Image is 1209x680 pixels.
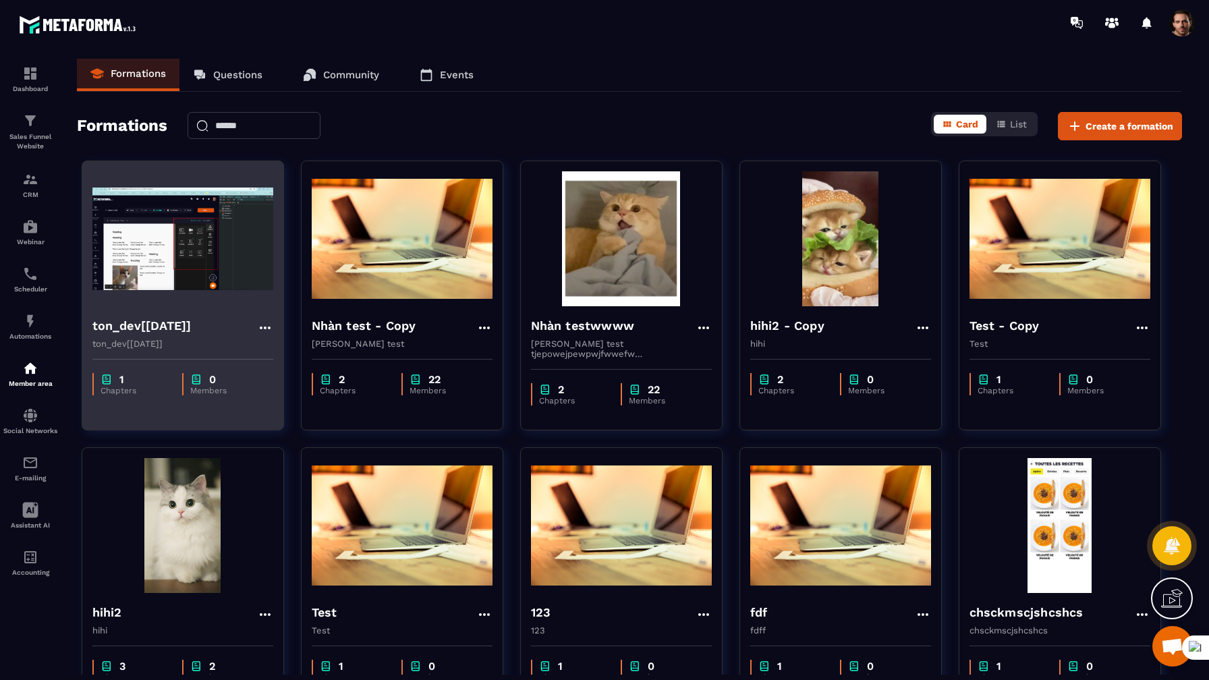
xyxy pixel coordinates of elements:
[410,660,422,673] img: chapter
[3,161,57,208] a: formationformationCRM
[101,373,113,386] img: chapter
[1086,660,1093,673] p: 0
[3,569,57,576] p: Accounting
[77,59,179,91] a: Formations
[848,373,860,386] img: chapter
[558,383,564,396] p: 2
[959,161,1178,447] a: formation-backgroundTest - CopyTestchapter1Chapterschapter0Members
[1086,119,1173,133] span: Create a formation
[978,660,990,673] img: chapter
[3,397,57,445] a: social-networksocial-networkSocial Networks
[531,339,712,359] p: [PERSON_NAME] test tjepowejpewpwjfwwefw eefffefweưefewfwefewfewfwefwf
[531,458,712,593] img: formation-background
[119,660,125,673] p: 3
[301,161,520,447] a: formation-backgroundNhàn test - Copy[PERSON_NAME] testchapter2Chapterschapter22Members
[179,59,276,91] a: Questions
[213,69,262,81] p: Questions
[3,474,57,482] p: E-mailing
[406,59,487,91] a: Events
[22,313,38,329] img: automations
[3,256,57,303] a: schedulerschedulerScheduler
[750,603,768,622] h4: fdf
[3,285,57,293] p: Scheduler
[22,549,38,565] img: accountant
[1067,660,1079,673] img: chapter
[520,161,739,447] a: formation-backgroundNhàn testwwww[PERSON_NAME] test tjepowejpewpwjfwwefw eefffefweưefewfwefewfewf...
[1067,373,1079,386] img: chapter
[3,238,57,246] p: Webinar
[558,660,563,673] p: 1
[758,373,770,386] img: chapter
[410,386,479,395] p: Members
[531,171,712,306] img: formation-background
[629,660,641,673] img: chapter
[22,65,38,82] img: formation
[758,386,827,395] p: Chapters
[867,660,874,673] p: 0
[323,69,379,81] p: Community
[969,625,1150,635] p: chsckmscjshcshcs
[539,396,608,405] p: Chapters
[1067,386,1137,395] p: Members
[988,115,1035,134] button: List
[531,625,712,635] p: 123
[3,333,57,340] p: Automations
[77,112,167,140] h2: Formations
[320,386,389,395] p: Chapters
[3,380,57,387] p: Member area
[339,660,343,673] p: 1
[3,103,57,161] a: formationformationSales Funnel Website
[22,219,38,235] img: automations
[539,660,551,673] img: chapter
[428,660,435,673] p: 0
[1152,626,1193,667] div: Mở cuộc trò chuyện
[22,113,38,129] img: formation
[969,458,1150,593] img: formation-background
[3,85,57,92] p: Dashboard
[22,455,38,471] img: email
[190,373,202,386] img: chapter
[3,427,57,434] p: Social Networks
[101,660,113,673] img: chapter
[92,625,273,635] p: hihi
[312,316,416,335] h4: Nhàn test - Copy
[22,171,38,188] img: formation
[312,625,493,635] p: Test
[750,171,931,306] img: formation-background
[739,161,959,447] a: formation-backgroundhihi2 - Copyhihichapter2Chapterschapter0Members
[531,603,551,622] h4: 123
[3,492,57,539] a: Assistant AI
[848,386,918,395] p: Members
[969,603,1084,622] h4: chsckmscjshcshcs
[410,373,422,386] img: chapter
[289,59,393,91] a: Community
[1058,112,1182,140] button: Create a formation
[969,339,1150,349] p: Test
[3,445,57,492] a: emailemailE-mailing
[750,339,931,349] p: hihi
[312,603,337,622] h4: Test
[3,132,57,151] p: Sales Funnel Website
[758,660,770,673] img: chapter
[320,373,332,386] img: chapter
[92,339,273,349] p: ton_dev[[DATE]]
[3,521,57,529] p: Assistant AI
[92,316,192,335] h4: ton_dev[[DATE]]
[996,373,1001,386] p: 1
[92,171,273,306] img: formation-background
[92,458,273,593] img: formation-background
[440,69,474,81] p: Events
[101,386,169,395] p: Chapters
[3,303,57,350] a: automationsautomationsAutomations
[3,208,57,256] a: automationsautomationsWebinar
[209,373,216,386] p: 0
[978,386,1046,395] p: Chapters
[82,161,301,447] a: formation-backgroundton_dev[[DATE]]ton_dev[[DATE]]chapter1Chapterschapter0Members
[3,191,57,198] p: CRM
[111,67,166,80] p: Formations
[867,373,874,386] p: 0
[750,316,824,335] h4: hihi2 - Copy
[119,373,124,386] p: 1
[539,383,551,396] img: chapter
[629,383,641,396] img: chapter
